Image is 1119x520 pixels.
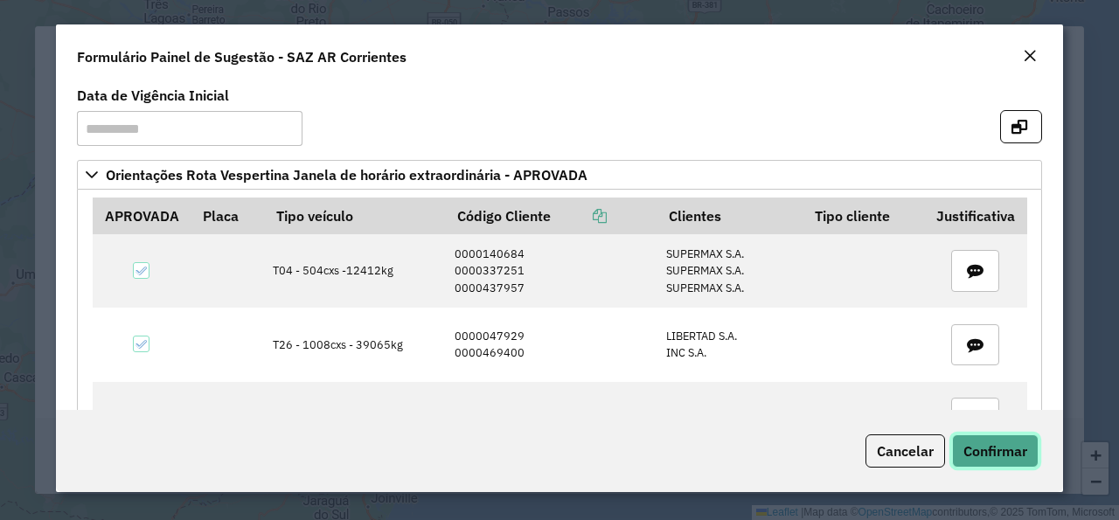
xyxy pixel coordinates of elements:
th: Placa [191,198,263,234]
td: LIBERTAD S.A. INC S.A. [657,308,803,381]
a: Orientações Rota Vespertina Janela de horário extraordinária - APROVADA [77,160,1042,190]
td: 0000047929 0000469400 [445,308,657,381]
h4: Formulário Painel de Sugestão - SAZ AR Corrientes [77,46,407,67]
span: Confirmar [963,442,1027,460]
em: Fechar [1023,49,1037,63]
th: Justificativa [924,198,1026,234]
td: 0000140684 0000337251 0000437957 [445,234,657,308]
td: T26 - 1008cxs - 39065kg [264,308,445,381]
td: 0000126031 [445,382,657,455]
button: Cancelar [865,434,945,468]
th: Tipo veículo [264,198,445,234]
span: Cancelar [877,442,934,460]
hb-button: Confirma sugestões e abre em nova aba [1000,116,1042,134]
th: Clientes [657,198,803,234]
td: MAXICONSUMO S.A. [657,382,803,455]
th: APROVADA [93,198,191,234]
th: Código Cliente [445,198,657,234]
td: SUPERMAX S.A. SUPERMAX S.A. SUPERMAX S.A. [657,234,803,308]
button: Close [1018,45,1042,68]
th: Tipo cliente [803,198,924,234]
td: T04 - 504cxs -12412kg [264,234,445,308]
td: XXXT07 [191,382,263,455]
label: Data de Vigência Inicial [77,85,229,106]
a: Copiar [551,207,607,225]
span: Orientações Rota Vespertina Janela de horário extraordinária - APROVADA [106,168,587,182]
button: Confirmar [952,434,1039,468]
